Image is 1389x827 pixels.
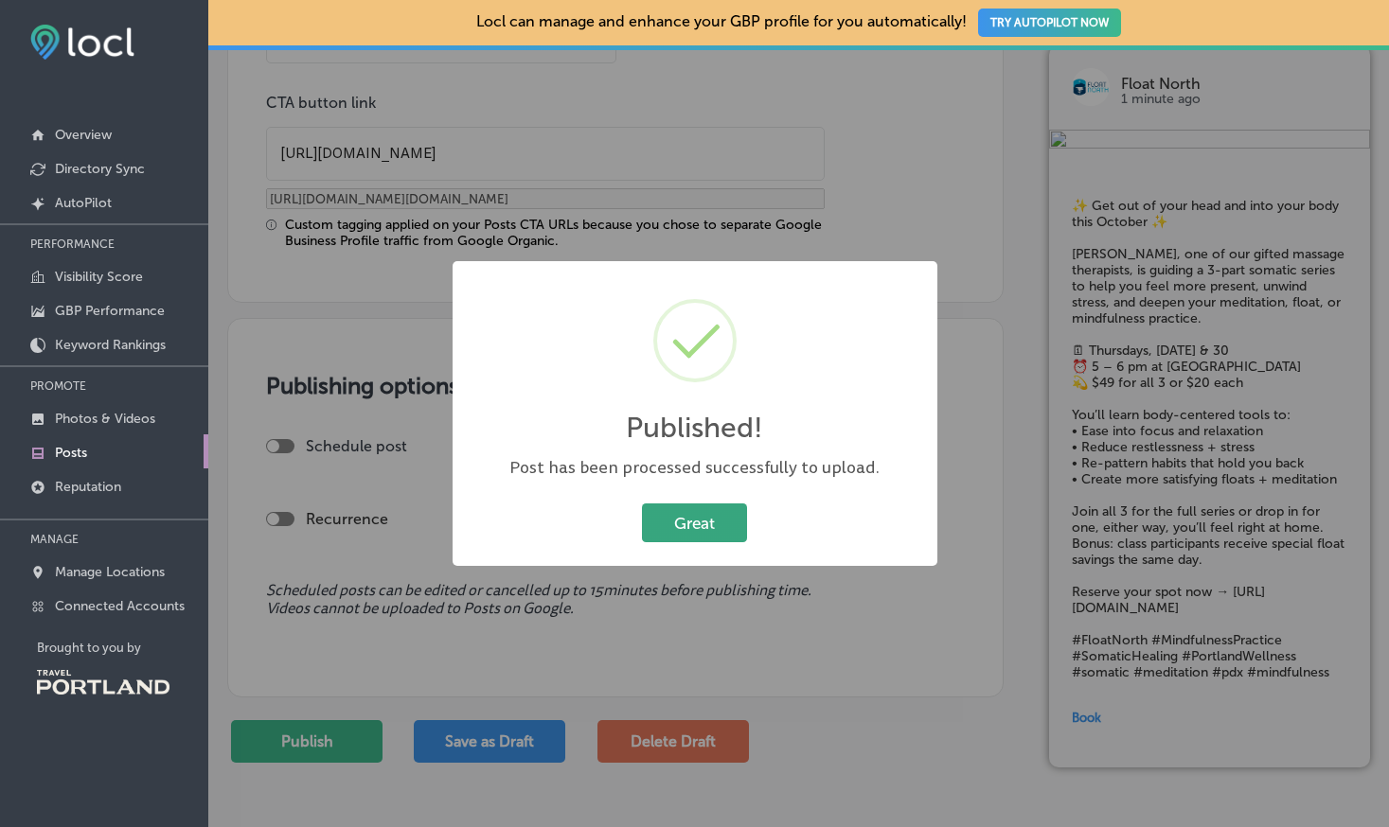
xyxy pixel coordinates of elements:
p: GBP Performance [55,303,165,319]
h2: Published! [626,411,763,445]
img: fda3e92497d09a02dc62c9cd864e3231.png [30,25,134,60]
p: Directory Sync [55,161,145,177]
p: Posts [55,445,87,461]
p: Keyword Rankings [55,337,166,353]
p: Manage Locations [55,564,165,580]
p: AutoPilot [55,195,112,211]
p: Overview [55,127,112,143]
button: Great [642,503,747,542]
p: Brought to you by [37,641,208,655]
button: TRY AUTOPILOT NOW [978,9,1121,37]
img: Travel Portland [37,670,169,695]
p: Visibility Score [55,269,143,285]
div: Post has been processed successfully to upload. [472,456,918,480]
p: Photos & Videos [55,411,155,427]
p: Connected Accounts [55,598,185,614]
p: Reputation [55,479,121,495]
